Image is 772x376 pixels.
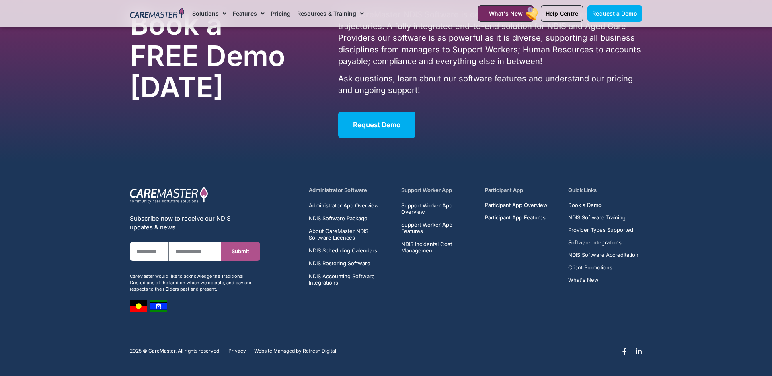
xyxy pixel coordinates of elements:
span: Help Centre [546,10,578,17]
div: CareMaster would like to acknowledge the Traditional Custodians of the land on which we operate, ... [130,273,260,292]
span: Request Demo [353,121,400,129]
a: What's New [478,5,534,22]
span: What's New [489,10,523,17]
button: Submit [221,242,260,261]
a: NDIS Rostering Software [309,260,392,267]
span: Client Promotions [568,264,612,271]
span: Submit [232,248,249,254]
a: Support Worker App Features [401,221,475,234]
img: CareMaster Logo Part [130,186,208,204]
a: Request a Demo [587,5,642,22]
a: Participant App Overview [485,202,548,208]
p: Ask questions, learn about our software features and understand our pricing and ongoing support! [338,73,642,96]
a: Client Promotions [568,264,639,271]
a: What's New [568,277,639,283]
span: NDIS Rostering Software [309,260,370,267]
a: NDIS Incidental Cost Management [401,241,475,254]
span: NDIS Scheduling Calendars [309,247,377,254]
span: What's New [568,277,599,283]
img: CareMaster Logo [130,8,184,20]
a: Book a Demo [568,202,639,208]
img: image 8 [150,300,167,312]
span: Book a Demo [568,202,602,208]
h2: Book a FREE Demo [DATE] [130,9,296,103]
a: Administrator App Overview [309,202,392,209]
span: Software Integrations [568,240,622,246]
div: Subscribe now to receive our NDIS updates & news. [130,214,260,232]
a: NDIS Software Accreditation [568,252,639,258]
h5: Support Worker App [401,186,475,194]
h5: Quick Links [568,186,642,194]
h5: Administrator Software [309,186,392,194]
a: Support Worker App Overview [401,202,475,215]
span: NDIS Software Package [309,215,368,221]
span: Administrator App Overview [309,202,379,209]
a: Participant App Features [485,215,548,221]
a: About CareMaster NDIS Software Licences [309,228,392,241]
a: Privacy [228,348,246,354]
span: Website Managed by [254,348,302,354]
p: The CareMaster NDIS Software is designed for all business sizes and growth trajectories. A fully ... [338,9,642,67]
a: NDIS Software Training [568,215,639,221]
a: NDIS Accounting Software Integrations [309,273,392,286]
span: NDIS Software Training [568,215,626,221]
img: image 7 [130,300,147,312]
p: 2025 © CareMaster. All rights reserved. [130,348,220,354]
a: Help Centre [541,5,583,22]
span: Participant App Features [485,215,546,221]
a: Refresh Digital [303,348,336,354]
a: Software Integrations [568,240,639,246]
h5: Participant App [485,186,559,194]
span: Provider Types Supported [568,227,633,233]
a: Provider Types Supported [568,227,639,233]
span: Request a Demo [592,10,637,17]
a: NDIS Scheduling Calendars [309,247,392,254]
a: Request Demo [338,112,415,138]
a: NDIS Software Package [309,215,392,221]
